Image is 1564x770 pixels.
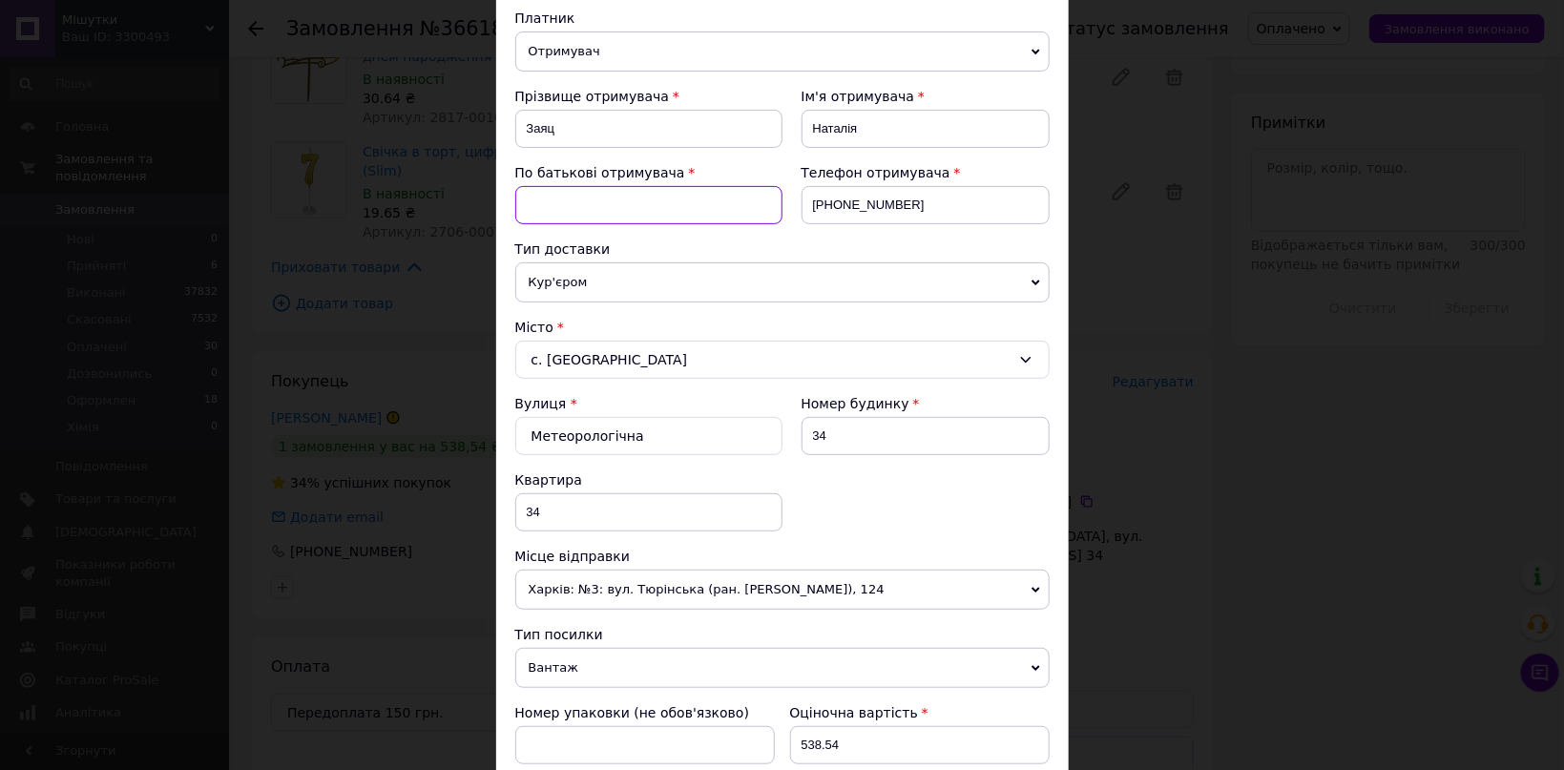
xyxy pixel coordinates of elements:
span: Харків: №3: вул. Тюрінська (ран. [PERSON_NAME]), 124 [515,570,1050,610]
span: Ім'я отримувача [802,89,915,104]
span: Місце відправки [515,549,631,564]
div: Номер упаковки (не обов'язково) [515,703,775,722]
span: Номер будинку [802,396,909,411]
span: Платник [515,10,575,26]
span: Тип доставки [515,241,611,257]
span: Отримувач [515,31,1050,72]
div: Місто [515,318,1050,337]
label: Вулиця [515,396,567,411]
div: Оціночна вартість [790,703,1050,722]
span: Тип посилки [515,627,603,642]
span: Прізвище отримувача [515,89,670,104]
span: Телефон отримувача [802,165,950,180]
span: Кур'єром [515,262,1050,302]
span: Вантаж [515,648,1050,688]
input: +380 [802,186,1050,224]
span: По батькові отримувача [515,165,685,180]
div: с. [GEOGRAPHIC_DATA] [515,341,1050,379]
span: Квартира [515,472,582,488]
